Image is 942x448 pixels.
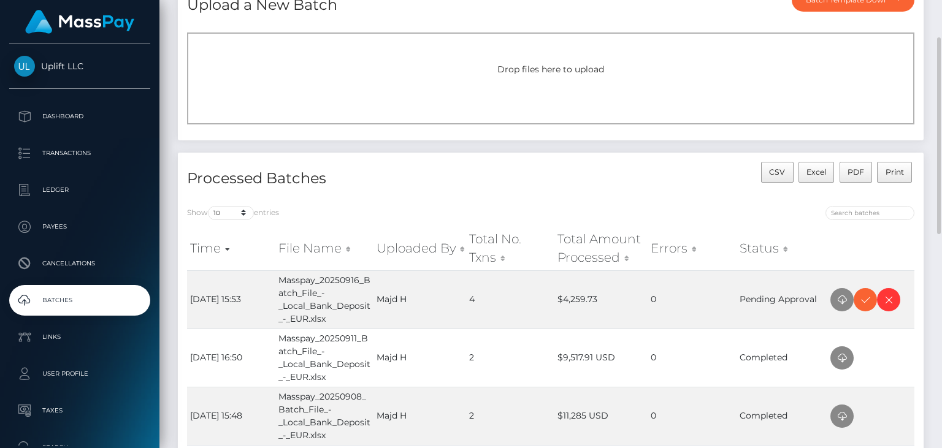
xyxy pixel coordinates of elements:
button: CSV [761,162,794,183]
td: 0 [648,270,737,328]
th: Uploaded By: activate to sort column ascending [373,227,467,270]
img: MassPay Logo [25,10,134,34]
p: Links [14,328,145,346]
th: Status: activate to sort column ascending [737,227,827,270]
td: Majd H [373,387,467,445]
td: Masspay_20250908_Batch_File_-_Local_Bank_Deposit_-_EUR.xlsx [275,387,373,445]
td: Majd H [373,270,467,328]
a: Payees [9,211,150,242]
td: 2 [466,328,554,387]
p: Payees [14,218,145,236]
td: $9,517.91 USD [554,328,648,387]
p: Batches [14,291,145,309]
td: Masspay_20250911_Batch_File_-_Local_Bank_Deposit_-_EUR.xlsx [275,328,373,387]
a: Dashboard [9,101,150,132]
td: Pending Approval [737,270,827,328]
p: User Profile [14,365,145,383]
a: Links [9,322,150,352]
td: 0 [648,387,737,445]
td: [DATE] 15:48 [187,387,275,445]
th: Errors: activate to sort column ascending [648,227,737,270]
th: File Name: activate to sort column ascending [275,227,373,270]
img: Uplift LLC [14,56,35,77]
span: CSV [769,167,785,177]
th: Total No. Txns: activate to sort column ascending [466,227,554,270]
span: Print [886,167,904,177]
th: Time: activate to sort column ascending [187,227,275,270]
p: Cancellations [14,254,145,273]
span: PDF [848,167,864,177]
span: Uplift LLC [9,61,150,72]
label: Show entries [187,206,279,220]
td: Masspay_20250916_Batch_File_-_Local_Bank_Deposit_-_EUR.xlsx [275,270,373,328]
p: Taxes [14,401,145,420]
td: [DATE] 16:50 [187,328,275,387]
td: 2 [466,387,554,445]
button: PDF [840,162,873,183]
a: User Profile [9,359,150,389]
select: Showentries [208,206,254,220]
button: Print [877,162,912,183]
td: $4,259.73 [554,270,648,328]
td: [DATE] 15:53 [187,270,275,328]
td: $11,285 USD [554,387,648,445]
p: Ledger [14,181,145,199]
span: Drop files here to upload [497,64,604,75]
span: Excel [806,167,826,177]
a: Taxes [9,395,150,426]
a: Cancellations [9,248,150,279]
input: Search batches [825,206,914,220]
td: Completed [737,387,827,445]
a: Batches [9,285,150,316]
button: Excel [798,162,835,183]
td: Majd H [373,328,467,387]
a: Transactions [9,138,150,169]
td: Completed [737,328,827,387]
p: Transactions [14,144,145,162]
th: Total Amount Processed: activate to sort column ascending [554,227,648,270]
p: Dashboard [14,107,145,126]
h4: Processed Batches [187,168,542,189]
td: 4 [466,270,554,328]
td: 0 [648,328,737,387]
a: Ledger [9,175,150,205]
